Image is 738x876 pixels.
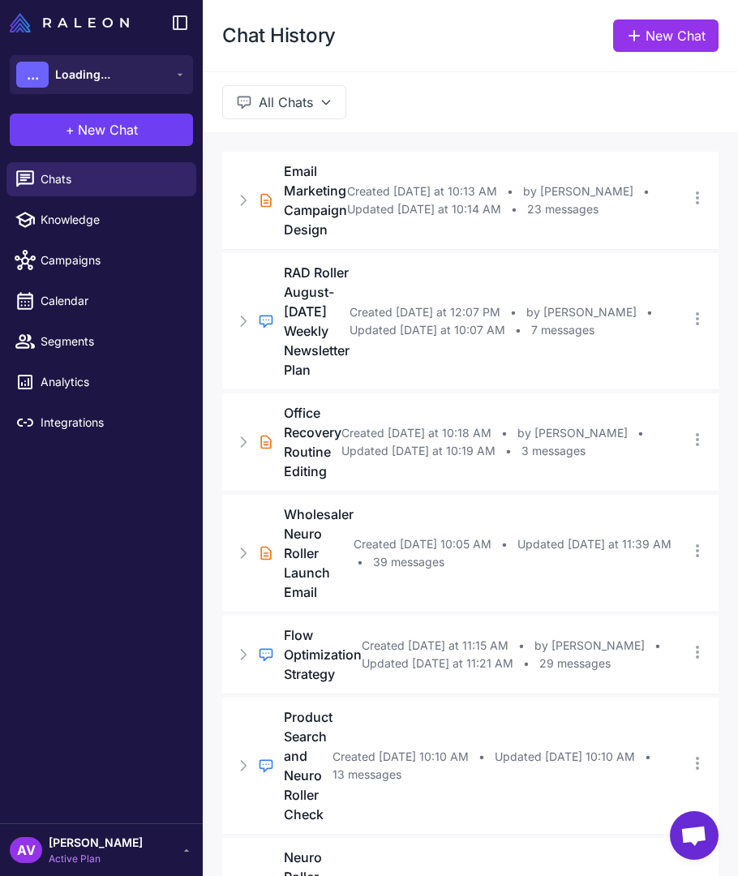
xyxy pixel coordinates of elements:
span: • [515,321,521,339]
span: Created [DATE] 10:05 AM [354,535,491,553]
span: • [510,303,517,321]
span: Created [DATE] at 10:18 AM [341,424,491,442]
a: Analytics [6,365,196,399]
span: Created [DATE] at 10:13 AM [347,182,497,200]
span: Chats [41,170,183,188]
h3: Flow Optimization Strategy [284,625,362,684]
span: • [637,424,644,442]
span: New Chat [78,120,138,140]
span: Updated [DATE] at 10:14 AM [347,200,501,218]
span: Calendar [41,292,183,310]
a: Segments [6,324,196,359]
span: • [478,748,485,766]
h1: Chat History [222,23,336,49]
span: • [643,182,650,200]
span: • [654,637,661,655]
div: AV [10,837,42,863]
span: Updated [DATE] at 10:19 AM [341,442,496,460]
span: Created [DATE] 10:10 AM [333,748,469,766]
button: All Chats [222,85,346,119]
a: Knowledge [6,203,196,237]
span: Campaigns [41,251,183,269]
h3: Wholesaler Neuro Roller Launch Email [284,505,354,602]
span: Updated [DATE] at 11:21 AM [362,655,513,672]
span: Updated [DATE] 10:10 AM [495,748,635,766]
span: + [66,120,75,140]
a: Chats [6,162,196,196]
h3: RAD Roller August-[DATE] Weekly Newsletter Plan [284,263,350,380]
h3: Product Search and Neuro Roller Check [284,707,333,824]
a: Calendar [6,284,196,318]
a: Integrations [6,406,196,440]
span: Integrations [41,414,183,432]
span: • [518,637,525,655]
span: • [645,748,651,766]
span: Segments [41,333,183,350]
span: • [511,200,517,218]
span: • [357,553,363,571]
span: Analytics [41,373,183,391]
span: [PERSON_NAME] [49,834,143,852]
span: • [501,535,508,553]
span: 39 messages [373,553,444,571]
span: • [507,182,513,200]
span: • [501,424,508,442]
h3: Office Recovery Routine Editing [284,403,341,481]
span: Created [DATE] at 12:07 PM [350,303,500,321]
span: • [523,655,530,672]
button: ...Loading... [10,55,193,94]
span: 13 messages [333,766,401,784]
h3: Email Marketing Campaign Design [284,161,347,239]
button: +New Chat [10,114,193,146]
span: Updated [DATE] at 10:07 AM [350,321,505,339]
div: ... [16,62,49,88]
span: Knowledge [41,211,183,229]
span: by [PERSON_NAME] [523,182,633,200]
span: 29 messages [539,655,611,672]
a: Campaigns [6,243,196,277]
span: 7 messages [531,321,594,339]
a: New Chat [613,19,719,52]
a: Open chat [670,811,719,860]
span: Created [DATE] at 11:15 AM [362,637,508,655]
span: by [PERSON_NAME] [517,424,628,442]
span: Active Plan [49,852,143,866]
span: by [PERSON_NAME] [534,637,645,655]
span: 3 messages [521,442,586,460]
span: • [646,303,653,321]
span: Updated [DATE] at 11:39 AM [517,535,671,553]
span: • [505,442,512,460]
span: Loading... [55,66,110,84]
img: Raleon Logo [10,13,129,32]
span: 23 messages [527,200,599,218]
span: by [PERSON_NAME] [526,303,637,321]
